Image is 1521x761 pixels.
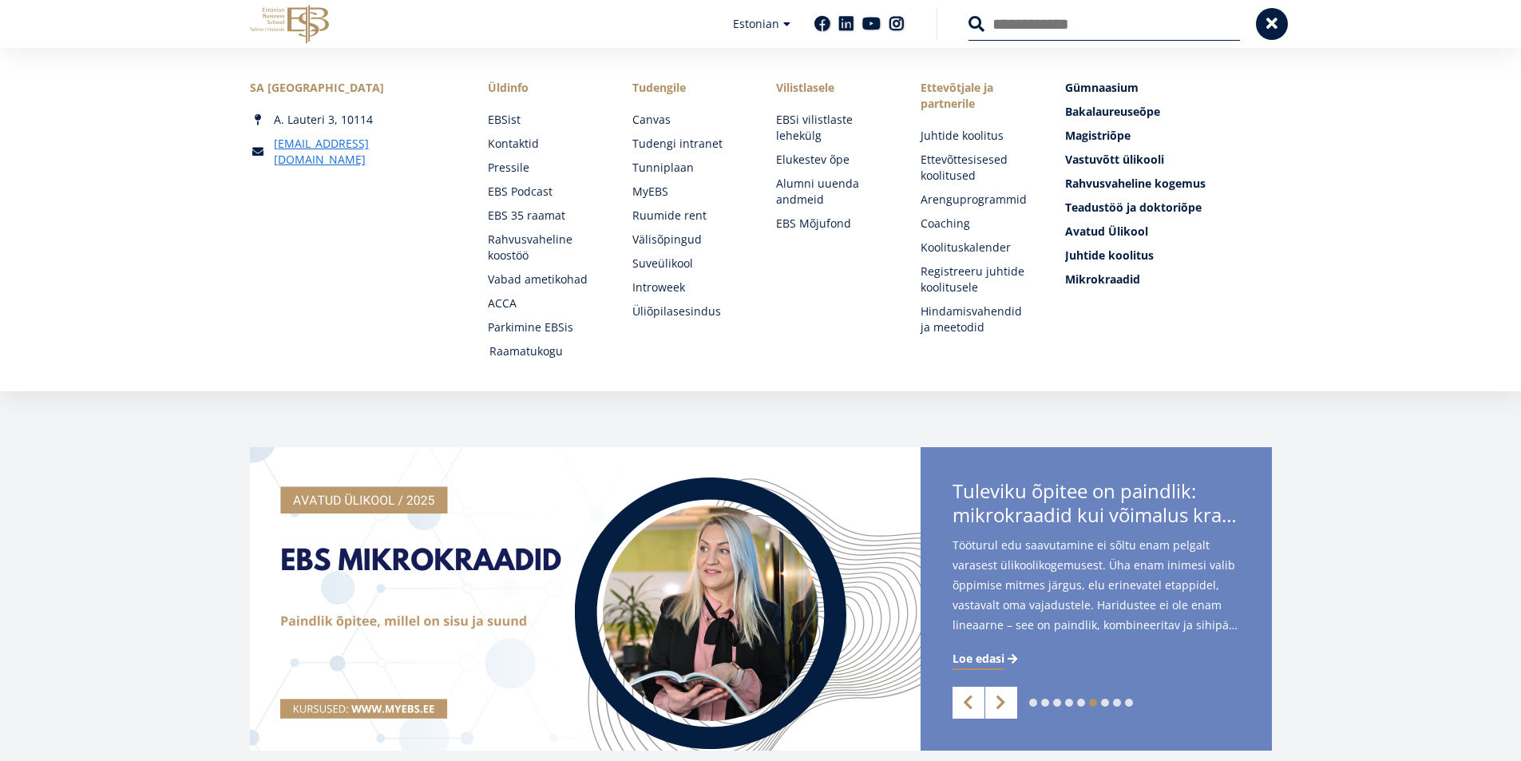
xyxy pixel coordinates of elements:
a: 3 [1053,699,1061,707]
a: Pressile [488,160,600,176]
span: Tuleviku õpitee on paindlik: [953,479,1240,532]
a: Linkedin [838,16,854,32]
span: Tööturul edu saavutamine ei sõltu enam pelgalt varasest ülikoolikogemusest. Üha enam inimesi vali... [953,535,1240,640]
a: Youtube [862,16,881,32]
a: Rahvusvaheline kogemus [1065,176,1271,192]
a: Canvas [632,112,745,128]
a: Avatud Ülikool [1065,224,1271,240]
a: Ruumide rent [632,208,745,224]
a: 7 [1101,699,1109,707]
span: Gümnaasium [1065,80,1139,95]
span: Vastuvõtt ülikooli [1065,152,1164,167]
a: EBS Podcast [488,184,600,200]
a: Vastuvõtt ülikooli [1065,152,1271,168]
a: 9 [1125,699,1133,707]
a: Üliõpilasesindus [632,303,745,319]
a: Mikrokraadid [1065,272,1271,287]
a: Raamatukogu [489,343,602,359]
a: 5 [1077,699,1085,707]
span: Avatud Ülikool [1065,224,1148,239]
a: Registreeru juhtide koolitusele [921,264,1033,295]
a: Introweek [632,279,745,295]
span: Üldinfo [488,80,600,96]
a: Gümnaasium [1065,80,1271,96]
img: a [250,447,921,751]
a: Elukestev õpe [776,152,889,168]
a: Alumni uuenda andmeid [776,176,889,208]
a: Tudengi intranet [632,136,745,152]
a: Loe edasi [953,651,1020,667]
a: Rahvusvaheline koostöö [488,232,600,264]
a: EBS 35 raamat [488,208,600,224]
a: Next [985,687,1017,719]
a: Teadustöö ja doktoriõpe [1065,200,1271,216]
a: 1 [1029,699,1037,707]
a: Magistriõpe [1065,128,1271,144]
span: Ettevõtjale ja partnerile [921,80,1033,112]
a: Hindamisvahendid ja meetodid [921,303,1033,335]
a: EBSi vilistlaste lehekülg [776,112,889,144]
div: SA [GEOGRAPHIC_DATA] [250,80,456,96]
a: Kontaktid [488,136,600,152]
a: MyEBS [632,184,745,200]
span: Juhtide koolitus [1065,248,1154,263]
span: Bakalaureuseõpe [1065,104,1160,119]
a: Parkimine EBSis [488,319,600,335]
a: Vabad ametikohad [488,272,600,287]
a: Tudengile [632,80,745,96]
span: Vilistlasele [776,80,889,96]
a: Bakalaureuseõpe [1065,104,1271,120]
a: Tunniplaan [632,160,745,176]
span: Mikrokraadid [1065,272,1140,287]
a: Juhtide koolitus [1065,248,1271,264]
a: 2 [1041,699,1049,707]
a: ACCA [488,295,600,311]
a: Previous [953,687,984,719]
a: Facebook [814,16,830,32]
div: A. Lauteri 3, 10114 [250,112,456,128]
span: Magistriõpe [1065,128,1131,143]
a: Koolituskalender [921,240,1033,256]
span: Teadustöö ja doktoriõpe [1065,200,1202,215]
a: Coaching [921,216,1033,232]
span: lineaarne – see on paindlik, kombineeritav ja sihipärane. Just selles suunas liigub ka Estonian B... [953,615,1240,635]
a: Suveülikool [632,256,745,272]
span: Loe edasi [953,651,1004,667]
a: EBSist [488,112,600,128]
a: Välisõpingud [632,232,745,248]
a: 8 [1113,699,1121,707]
span: mikrokraadid kui võimalus kraadini jõudmiseks [953,503,1240,527]
a: Instagram [889,16,905,32]
a: Ettevõttesisesed koolitused [921,152,1033,184]
a: 4 [1065,699,1073,707]
a: [EMAIL_ADDRESS][DOMAIN_NAME] [274,136,456,168]
a: 6 [1089,699,1097,707]
a: Arenguprogrammid [921,192,1033,208]
a: Juhtide koolitus [921,128,1033,144]
a: EBS Mõjufond [776,216,889,232]
span: Rahvusvaheline kogemus [1065,176,1206,191]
